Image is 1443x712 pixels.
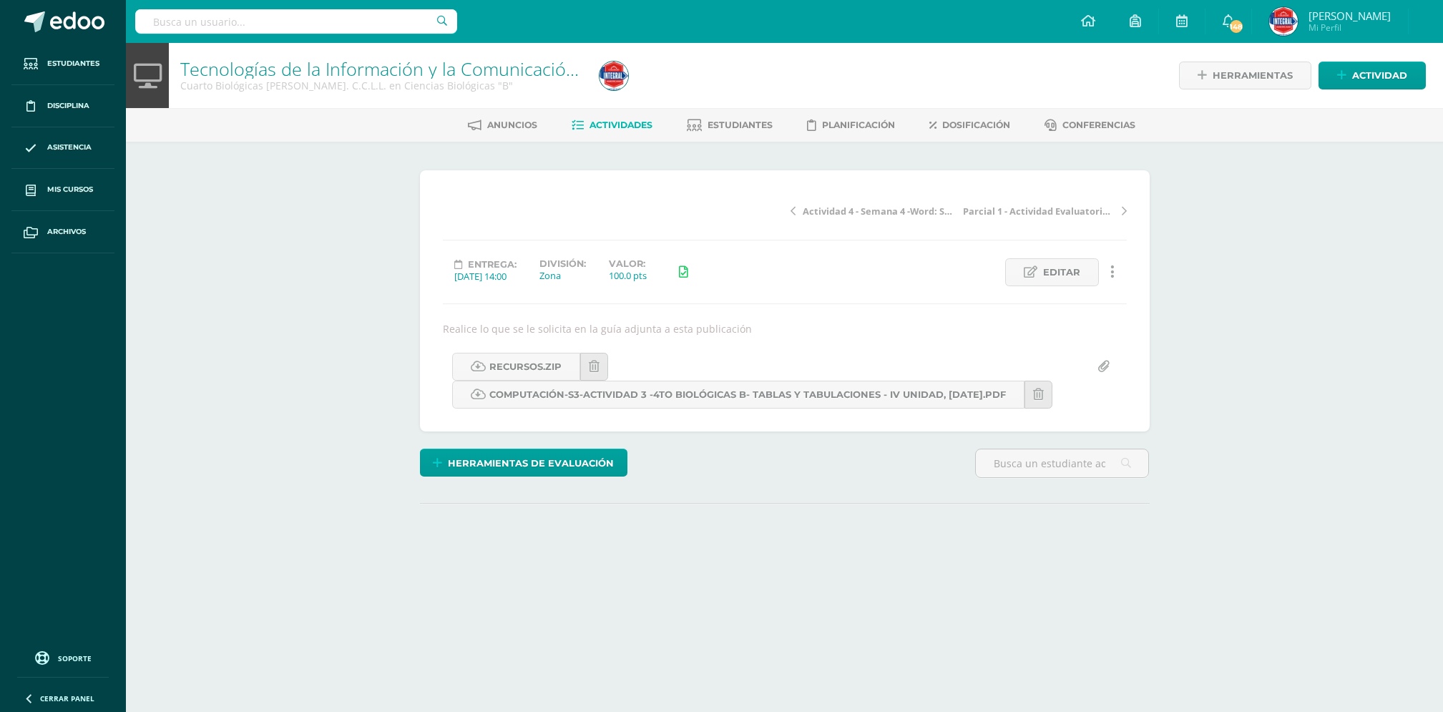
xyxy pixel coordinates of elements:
[40,693,94,703] span: Cerrar panel
[539,258,586,269] label: División:
[47,226,86,238] span: Archivos
[47,184,93,195] span: Mis cursos
[590,120,652,130] span: Actividades
[609,269,647,282] div: 100.0 pts
[468,114,537,137] a: Anuncios
[11,211,114,253] a: Archivos
[1269,7,1298,36] img: 5b05793df8038e2f74dd67e63a03d3f6.png
[600,62,628,90] img: 5b05793df8038e2f74dd67e63a03d3f6.png
[1352,62,1407,89] span: Actividad
[47,142,92,153] span: Asistencia
[180,59,582,79] h1: Tecnologías de la Información y la Comunicación I
[1043,259,1080,286] span: Editar
[1062,120,1135,130] span: Conferencias
[1309,9,1391,23] span: [PERSON_NAME]
[929,114,1010,137] a: Dosificación
[1045,114,1135,137] a: Conferencias
[1179,62,1311,89] a: Herramientas
[452,381,1024,409] a: COMPUTACIÓN-S3-Actividad 3 -4TO Biológicas B- Tablas y tabulaciones - IV Unidad, [DATE].pdf
[58,653,92,663] span: Soporte
[11,169,114,211] a: Mis cursos
[1213,62,1293,89] span: Herramientas
[807,114,895,137] a: Planificación
[572,114,652,137] a: Actividades
[942,120,1010,130] span: Dosificación
[539,269,586,282] div: Zona
[708,120,773,130] span: Estudiantes
[420,449,627,477] a: Herramientas de evaluación
[452,353,580,381] a: Recursos.zip
[47,58,99,69] span: Estudiantes
[11,127,114,170] a: Asistencia
[1228,19,1244,34] span: 148
[47,100,89,112] span: Disciplina
[11,43,114,85] a: Estudiantes
[1319,62,1426,89] a: Actividad
[448,450,614,477] span: Herramientas de evaluación
[180,57,586,81] a: Tecnologías de la Información y la Comunicación I
[687,114,773,137] a: Estudiantes
[609,258,647,269] label: Valor:
[454,270,517,283] div: [DATE] 14:00
[822,120,895,130] span: Planificación
[135,9,457,34] input: Busca un usuario...
[487,120,537,130] span: Anuncios
[11,85,114,127] a: Disciplina
[180,79,582,92] div: Cuarto Biológicas Bach. C.C.L.L. en Ciencias Biológicas 'B'
[468,259,517,270] span: Entrega:
[17,648,109,667] a: Soporte
[976,449,1148,477] input: Busca un estudiante aquí...
[1309,21,1391,34] span: Mi Perfil
[437,322,1133,336] div: Realice lo que se le solicita en la guía adjunta a esta publicación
